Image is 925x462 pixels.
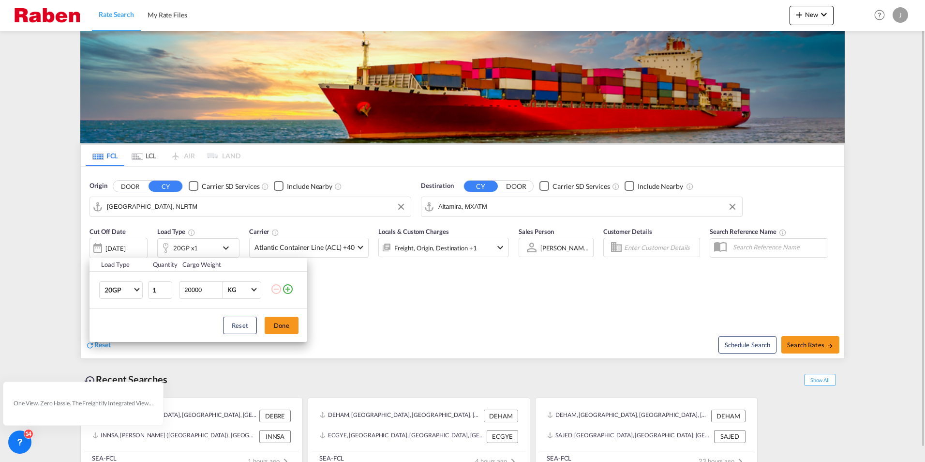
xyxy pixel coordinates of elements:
input: Enter Weight [183,282,222,298]
span: 20GP [104,285,133,295]
md-icon: icon-plus-circle-outline [282,283,294,295]
div: Cargo Weight [182,260,265,269]
button: Done [265,317,298,334]
th: Load Type [90,258,147,272]
input: Qty [148,281,172,299]
div: KG [227,286,236,293]
th: Quantity [147,258,177,272]
md-icon: icon-minus-circle-outline [270,283,282,295]
button: Reset [223,317,257,334]
md-select: Choose: 20GP [99,281,143,299]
